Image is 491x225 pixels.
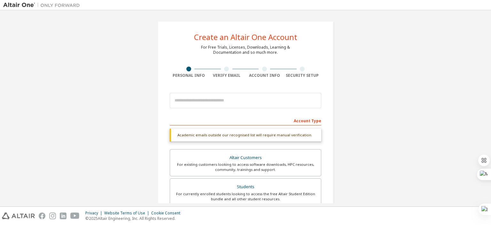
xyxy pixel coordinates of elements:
div: Account Type [170,115,321,125]
img: facebook.svg [39,213,45,219]
div: Verify Email [208,73,246,78]
div: Academic emails outside our recognised list will require manual verification. [170,129,321,141]
img: instagram.svg [49,213,56,219]
div: Account Info [245,73,284,78]
div: Create an Altair One Account [194,33,297,41]
div: Website Terms of Use [104,211,151,216]
div: Personal Info [170,73,208,78]
p: © 2025 Altair Engineering, Inc. All Rights Reserved. [85,216,184,221]
div: Cookie Consent [151,211,184,216]
div: Students [174,182,317,191]
img: youtube.svg [70,213,80,219]
img: Altair One [3,2,83,8]
div: Security Setup [284,73,322,78]
div: For Free Trials, Licenses, Downloads, Learning & Documentation and so much more. [201,45,290,55]
div: For existing customers looking to access software downloads, HPC resources, community, trainings ... [174,162,317,172]
div: Privacy [85,211,104,216]
img: altair_logo.svg [2,213,35,219]
img: linkedin.svg [60,213,66,219]
div: For currently enrolled students looking to access the free Altair Student Edition bundle and all ... [174,191,317,202]
div: Altair Customers [174,153,317,162]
